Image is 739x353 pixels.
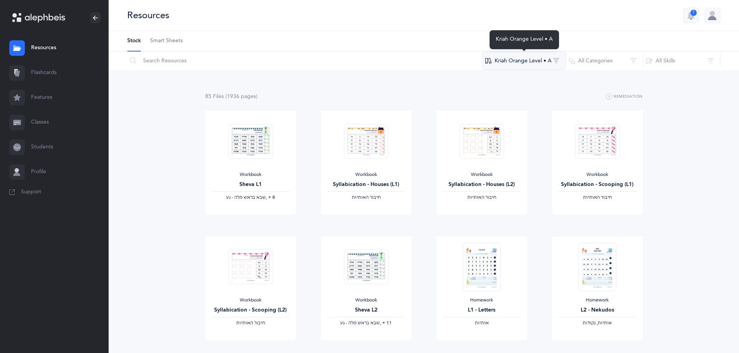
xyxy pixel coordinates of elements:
span: ‫שבא בראש מלה - נע‬ [226,195,266,200]
div: ‪, + 11‬ [327,320,405,326]
button: All Skills [643,52,720,70]
div: Workbook [558,172,637,178]
div: Workbook [327,297,405,303]
div: Workbook [443,172,521,178]
div: Workbook [327,172,405,178]
img: Homework_L2_Nekudos_O_HE_thumbnail_1739258674.png [578,243,616,291]
span: ‫שבא בראש מלה - נע‬ [340,320,380,325]
button: 7 [683,8,699,23]
button: Kriah Orange Level • A [482,52,566,70]
span: ‫אותיות‬ [475,320,489,325]
div: Syllabication - Houses (L1) [327,181,405,189]
img: Homework_L1_Letters_O_Orange_HE_thumbnail_1731215267.png [462,243,500,291]
span: Support [21,188,41,196]
span: (1936 page ) [225,93,258,100]
span: Smart Sheets [150,37,183,45]
div: Workbook [211,297,290,303]
div: Workbook [211,172,290,178]
div: Homework [558,297,637,303]
span: ‫אותיות, נקודות‬ [583,320,612,325]
div: Sheva L2 [327,306,405,314]
span: s [222,93,224,100]
button: Remediation [606,92,643,102]
div: Kriah Orange Level • A [490,30,559,49]
div: Syllabication - Scooping (L2) [211,306,290,314]
span: ‫חיבור האותיות‬ [583,195,612,200]
div: L2 - Nekudos [558,306,637,314]
div: ‪, + 8‬ [211,195,290,201]
div: L1 - Letters [443,306,521,314]
span: ‫חיבור האותיות‬ [467,195,496,200]
img: Syllabication-Workbook-Level-2-Scooping-HE_thumbnail_1724263551.png [228,249,273,284]
img: Syllabication-Workbook-Level-1-HE_Orange_Houses_thumbnail_1741114719.png [344,124,388,159]
img: Sheva-Workbook-Orange-A-L1_HE_thumbnail_1754036478.png [228,124,273,159]
span: s [254,93,256,100]
input: Search Resources [127,52,482,70]
img: Syllabication-Workbook-Level-1-HE_Orange_Scooping_thumbnail_1741114895.png [575,124,620,159]
div: Syllabication - Scooping (L1) [558,181,637,189]
span: 85 File [205,93,224,100]
button: All Categories [566,52,643,70]
div: Homework [443,297,521,303]
div: Resources [127,9,169,22]
div: Syllabication - Houses (L2) [443,181,521,189]
span: ‫חיבור האותיות‬ [236,320,265,325]
div: 7 [691,10,697,16]
div: Sheva L1 [211,181,290,189]
img: Sheva-Workbook-Orange-A-L2_HE_thumbnail_1754025877.png [344,249,388,284]
img: Syllabication-Workbook-Level-Houses-2-HE_thumbnail_1741114844.png [459,124,504,159]
span: ‫חיבור האותיות‬ [352,195,381,200]
iframe: Drift Widget Chat Controller [700,314,730,344]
